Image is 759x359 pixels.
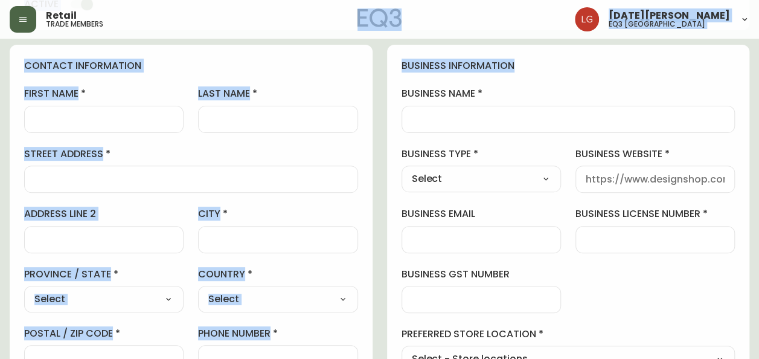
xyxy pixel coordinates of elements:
label: street address [24,147,358,161]
label: business name [402,87,735,100]
h4: contact information [24,59,358,73]
label: city [198,207,357,221]
label: country [198,268,357,281]
span: Retail [46,11,77,21]
label: phone number [198,327,357,340]
label: preferred store location [402,328,735,341]
label: business type [402,147,561,161]
label: business license number [575,207,735,221]
label: postal / zip code [24,327,184,340]
label: province / state [24,268,184,281]
label: last name [198,87,357,100]
label: business gst number [402,268,561,281]
span: [DATE][PERSON_NAME] [609,11,730,21]
label: first name [24,87,184,100]
h5: eq3 [GEOGRAPHIC_DATA] [609,21,705,28]
input: https://www.designshop.com [586,173,725,185]
label: address line 2 [24,207,184,221]
h4: business information [402,59,735,73]
img: 2638f148bab13be18035375ceda1d187 [575,7,599,31]
label: business website [575,147,735,161]
img: logo [357,8,402,28]
h5: trade members [46,21,103,28]
label: business email [402,207,561,221]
